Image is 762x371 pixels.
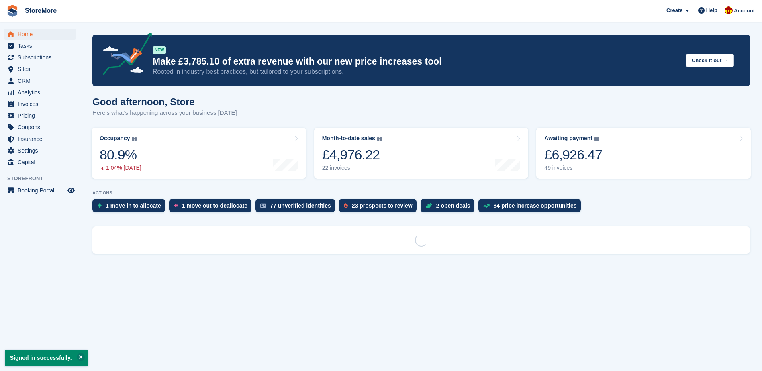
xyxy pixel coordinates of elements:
[18,133,66,145] span: Insurance
[97,203,102,208] img: move_ins_to_allocate_icon-fdf77a2bb77ea45bf5b3d319d69a93e2d87916cf1d5bf7949dd705db3b84f3ca.svg
[270,202,331,209] div: 77 unverified identities
[92,199,169,216] a: 1 move in to allocate
[4,145,76,156] a: menu
[436,202,470,209] div: 2 open deals
[182,202,247,209] div: 1 move out to deallocate
[106,202,161,209] div: 1 move in to allocate
[322,135,375,142] div: Month-to-date sales
[100,165,141,171] div: 1.04% [DATE]
[153,56,680,67] p: Make £3,785.10 of extra revenue with our new price increases tool
[92,108,237,118] p: Here's what's happening across your business [DATE]
[7,175,80,183] span: Storefront
[22,4,60,17] a: StoreMore
[18,63,66,75] span: Sites
[4,122,76,133] a: menu
[4,157,76,168] a: menu
[18,110,66,121] span: Pricing
[5,350,88,366] p: Signed in successfully.
[377,137,382,141] img: icon-info-grey-7440780725fd019a000dd9b08b2336e03edf1995a4989e88bcd33f0948082b44.svg
[4,52,76,63] a: menu
[421,199,478,216] a: 2 open deals
[4,40,76,51] a: menu
[92,128,306,179] a: Occupancy 80.9% 1.04% [DATE]
[132,137,137,141] img: icon-info-grey-7440780725fd019a000dd9b08b2336e03edf1995a4989e88bcd33f0948082b44.svg
[4,110,76,121] a: menu
[18,52,66,63] span: Subscriptions
[18,157,66,168] span: Capital
[153,67,680,76] p: Rooted in industry best practices, but tailored to your subscriptions.
[18,40,66,51] span: Tasks
[352,202,413,209] div: 23 prospects to review
[322,165,382,171] div: 22 invoices
[100,147,141,163] div: 80.9%
[494,202,577,209] div: 84 price increase opportunities
[260,203,266,208] img: verify_identity-adf6edd0f0f0b5bbfe63781bf79b02c33cf7c696d77639b501bdc392416b5a36.svg
[92,190,750,196] p: ACTIONS
[4,185,76,196] a: menu
[544,135,592,142] div: Awaiting payment
[100,135,130,142] div: Occupancy
[4,98,76,110] a: menu
[666,6,682,14] span: Create
[536,128,751,179] a: Awaiting payment £6,926.47 49 invoices
[706,6,717,14] span: Help
[4,29,76,40] a: menu
[544,147,602,163] div: £6,926.47
[18,185,66,196] span: Booking Portal
[18,98,66,110] span: Invoices
[483,204,490,208] img: price_increase_opportunities-93ffe204e8149a01c8c9dc8f82e8f89637d9d84a8eef4429ea346261dce0b2c0.svg
[4,63,76,75] a: menu
[6,5,18,17] img: stora-icon-8386f47178a22dfd0bd8f6a31ec36ba5ce8667c1dd55bd0f319d3a0aa187defe.svg
[18,145,66,156] span: Settings
[96,33,152,78] img: price-adjustments-announcement-icon-8257ccfd72463d97f412b2fc003d46551f7dbcb40ab6d574587a9cd5c0d94...
[18,122,66,133] span: Coupons
[66,185,76,195] a: Preview store
[153,46,166,54] div: NEW
[425,203,432,208] img: deal-1b604bf984904fb50ccaf53a9ad4b4a5d6e5aea283cecdc64d6e3604feb123c2.svg
[314,128,529,179] a: Month-to-date sales £4,976.22 22 invoices
[594,137,599,141] img: icon-info-grey-7440780725fd019a000dd9b08b2336e03edf1995a4989e88bcd33f0948082b44.svg
[478,199,585,216] a: 84 price increase opportunities
[686,54,734,67] button: Check it out →
[18,75,66,86] span: CRM
[92,96,237,107] h1: Good afternoon, Store
[169,199,255,216] a: 1 move out to deallocate
[344,203,348,208] img: prospect-51fa495bee0391a8d652442698ab0144808aea92771e9ea1ae160a38d050c398.svg
[4,133,76,145] a: menu
[4,75,76,86] a: menu
[734,7,755,15] span: Account
[544,165,602,171] div: 49 invoices
[339,199,421,216] a: 23 prospects to review
[18,29,66,40] span: Home
[255,199,339,216] a: 77 unverified identities
[174,203,178,208] img: move_outs_to_deallocate_icon-f764333ba52eb49d3ac5e1228854f67142a1ed5810a6f6cc68b1a99e826820c5.svg
[4,87,76,98] a: menu
[18,87,66,98] span: Analytics
[725,6,733,14] img: Store More Team
[322,147,382,163] div: £4,976.22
